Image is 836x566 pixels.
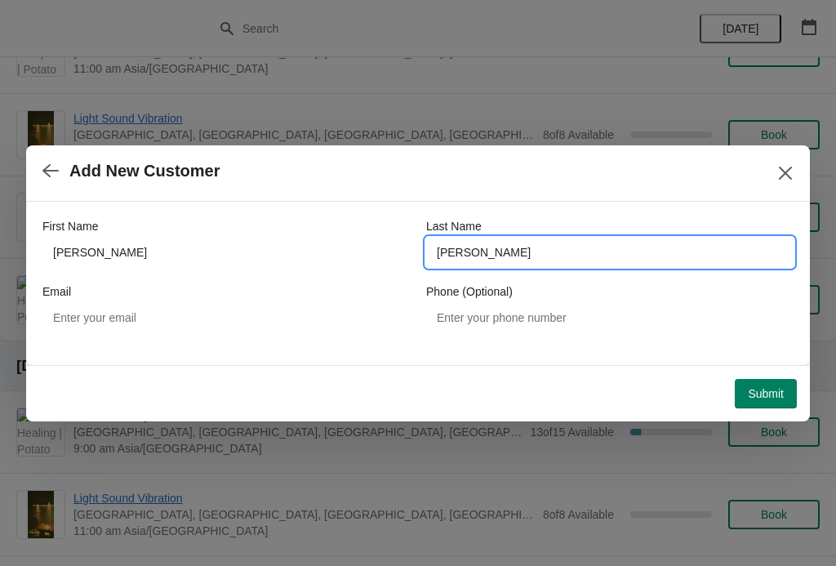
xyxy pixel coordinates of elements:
[69,162,220,180] h2: Add New Customer
[748,387,784,400] span: Submit
[426,283,513,300] label: Phone (Optional)
[42,303,410,332] input: Enter your email
[735,379,797,408] button: Submit
[42,218,98,234] label: First Name
[42,283,71,300] label: Email
[426,238,794,267] input: Smith
[426,303,794,332] input: Enter your phone number
[771,158,800,188] button: Close
[42,238,410,267] input: John
[426,218,482,234] label: Last Name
